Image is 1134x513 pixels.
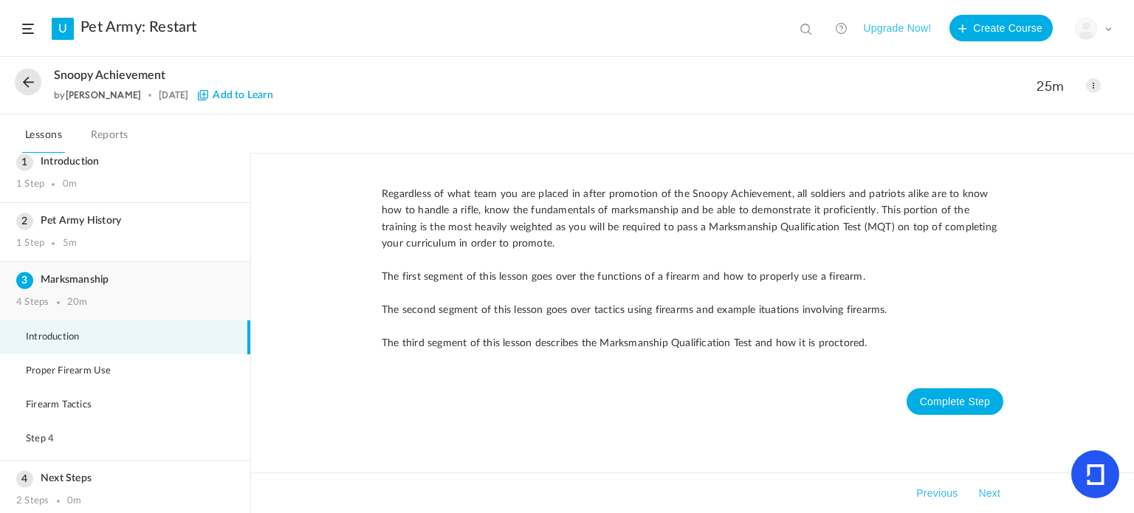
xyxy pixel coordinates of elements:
[16,274,234,286] h3: Marksmanship
[16,179,44,190] div: 1 Step
[63,179,77,190] div: 0m
[382,335,1003,351] p: The third segment of this lesson describes the Marksmanship Qualification Test and how it is proc...
[52,18,74,40] a: U
[16,215,234,227] h3: Pet Army History
[16,238,44,249] div: 1 Step
[63,238,77,249] div: 5m
[26,399,110,411] span: Firearm Tactics
[907,388,1003,415] button: Complete Step
[26,331,97,343] span: Introduction
[975,484,1003,502] button: Next
[382,186,1003,252] p: Regardless of what team you are placed in after promotion of the Snoopy Achievement, all soldiers...
[1037,78,1071,94] span: 25m
[382,269,1003,285] p: The first segment of this lesson goes over the functions of a firearm and how to properly use a f...
[198,90,272,100] span: Add to Learn
[159,90,188,100] div: [DATE]
[66,89,142,100] a: [PERSON_NAME]
[382,302,1003,318] p: The second segment of this lesson goes over tactics using firearms and example ituations involvin...
[67,297,88,309] div: 20m
[913,484,961,502] button: Previous
[54,90,141,100] div: by
[1076,18,1096,39] img: user-image.png
[26,433,72,445] span: Step 4
[80,18,196,36] a: Pet Army: Restart
[22,125,65,154] a: Lessons
[949,15,1053,41] button: Create Course
[16,495,49,507] div: 2 Steps
[54,69,165,83] span: Snoopy Achievement
[863,15,931,41] button: Upgrade Now!
[88,125,131,154] a: Reports
[16,472,234,485] h3: Next Steps
[16,297,49,309] div: 4 Steps
[67,495,81,507] div: 0m
[16,156,234,168] h3: Introduction
[26,365,130,377] span: Proper Firearm Use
